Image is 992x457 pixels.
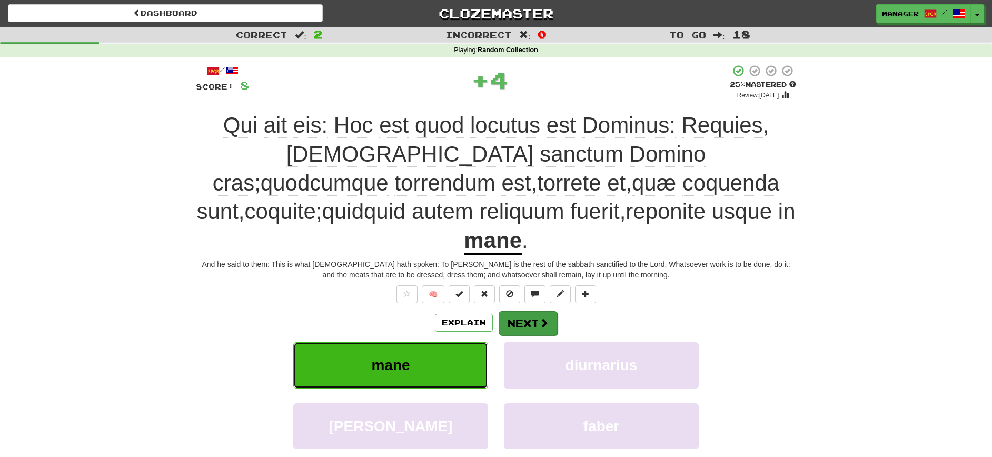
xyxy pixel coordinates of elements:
[519,31,531,39] span: :
[293,342,488,388] button: mane
[339,4,653,23] a: Clozemaster
[583,418,619,434] span: faber
[371,357,410,373] span: mane
[537,171,601,196] span: torrete
[626,199,706,224] span: reponite
[712,199,772,224] span: usque
[682,171,780,196] span: coquenda
[415,113,464,138] span: quod
[394,171,495,196] span: torrendum
[422,285,444,303] button: 🧠
[295,31,306,39] span: :
[547,113,576,138] span: est
[504,403,699,449] button: faber
[240,78,249,92] span: 8
[630,142,706,167] span: Domino
[464,228,522,255] u: mane
[730,80,746,88] span: 25 %
[196,199,238,224] span: sunt
[379,113,409,138] span: est
[435,314,493,332] button: Explain
[236,29,287,40] span: Correct
[730,80,796,90] div: Mastered
[264,113,287,138] span: ait
[570,199,619,224] span: fuerit
[575,285,596,303] button: Add to collection (alt+a)
[196,82,234,91] span: Score:
[778,199,796,224] span: in
[314,28,323,41] span: 2
[480,199,564,224] span: reliquum
[732,28,750,41] span: 18
[412,199,473,224] span: autem
[490,67,508,93] span: 4
[471,64,490,96] span: +
[522,228,528,253] span: .
[540,142,623,167] span: sanctum
[582,113,675,138] span: Dominus:
[682,113,763,138] span: Requies
[632,171,676,196] span: quæ
[499,311,558,335] button: Next
[942,8,947,16] span: /
[196,113,795,224] span: , ; , , , ; ,
[293,403,488,449] button: [PERSON_NAME]
[293,113,328,138] span: eis:
[550,285,571,303] button: Edit sentence (alt+d)
[504,342,699,388] button: diurnarius
[322,199,406,224] span: quidquid
[499,285,520,303] button: Ignore sentence (alt+i)
[737,92,779,99] small: Review: [DATE]
[196,259,796,280] div: And he said to them: This is what [DEMOGRAPHIC_DATA] hath spoken: To [PERSON_NAME] is the rest of...
[329,418,453,434] span: [PERSON_NAME]
[713,31,725,39] span: :
[607,171,626,196] span: et
[566,357,638,373] span: diurnarius
[213,171,254,196] span: cras
[882,9,919,18] span: manager
[524,285,545,303] button: Discuss sentence (alt+u)
[449,285,470,303] button: Set this sentence to 100% Mastered (alt+m)
[223,113,257,138] span: Qui
[538,28,547,41] span: 0
[245,199,316,224] span: coquite
[478,46,538,54] strong: Random Collection
[334,113,373,138] span: Hoc
[474,285,495,303] button: Reset to 0% Mastered (alt+r)
[286,142,534,167] span: [DEMOGRAPHIC_DATA]
[445,29,512,40] span: Incorrect
[470,113,540,138] span: locutus
[196,64,249,77] div: /
[8,4,323,22] a: Dashboard
[876,4,971,23] a: manager /
[396,285,418,303] button: Favorite sentence (alt+f)
[261,171,389,196] span: quodcumque
[669,29,706,40] span: To go
[501,171,531,196] span: est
